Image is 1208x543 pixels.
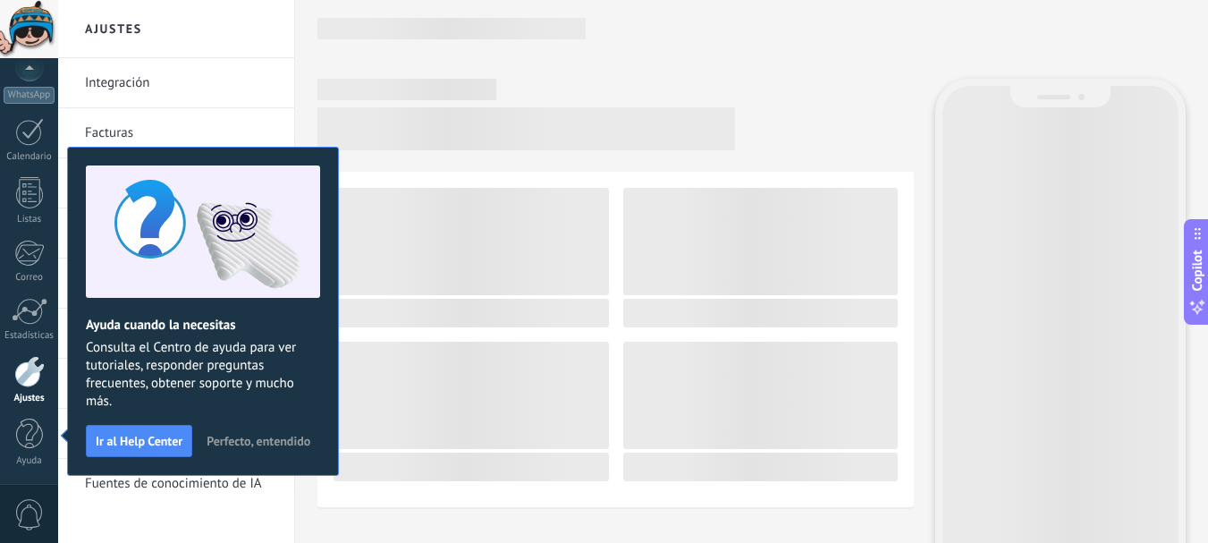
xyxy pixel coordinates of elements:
div: Ajustes [4,393,55,404]
li: Facturas [58,108,294,158]
div: Correo [4,272,55,284]
button: Perfecto, entendido [199,428,318,454]
h2: Ayuda cuando la necesitas [86,317,320,334]
span: Perfecto, entendido [207,435,310,447]
span: Copilot [1188,250,1206,291]
span: Ir al Help Center [96,435,182,447]
li: Integración [58,58,294,108]
a: Fuentes de conocimiento de IA [85,459,276,509]
div: Calendario [4,151,55,163]
div: WhatsApp [4,87,55,104]
div: Estadísticas [4,330,55,342]
li: Fuentes de conocimiento de IA [58,459,294,508]
button: Ir al Help Center [86,425,192,457]
div: Ayuda [4,455,55,467]
span: Consulta el Centro de ayuda para ver tutoriales, responder preguntas frecuentes, obtener soporte ... [86,339,320,411]
a: Integración [85,58,276,108]
a: Facturas [85,108,276,158]
div: Listas [4,214,55,225]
